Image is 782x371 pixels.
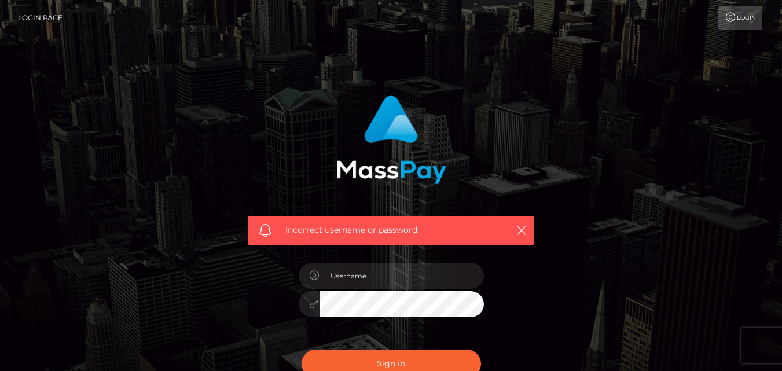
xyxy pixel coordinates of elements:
[320,263,484,289] input: Username...
[285,224,497,236] span: Incorrect username or password.
[18,6,63,30] a: Login Page
[336,95,446,184] img: MassPay Login
[718,6,762,30] a: Login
